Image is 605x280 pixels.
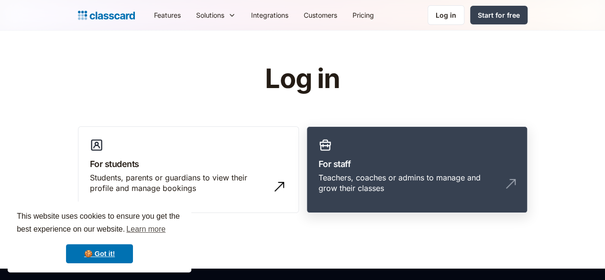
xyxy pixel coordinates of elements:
[17,211,182,236] span: This website uses cookies to ensure you get the best experience on our website.
[90,157,287,170] h3: For students
[90,172,268,194] div: Students, parents or guardians to view their profile and manage bookings
[307,126,528,213] a: For staffTeachers, coaches or admins to manage and grow their classes
[436,10,456,20] div: Log in
[478,10,520,20] div: Start for free
[78,9,135,22] a: home
[196,10,224,20] div: Solutions
[296,4,345,26] a: Customers
[345,4,382,26] a: Pricing
[8,202,191,272] div: cookieconsent
[470,6,528,24] a: Start for free
[78,126,299,213] a: For studentsStudents, parents or guardians to view their profile and manage bookings
[243,4,296,26] a: Integrations
[125,222,167,236] a: learn more about cookies
[428,5,464,25] a: Log in
[151,64,454,94] h1: Log in
[319,157,516,170] h3: For staff
[66,244,133,263] a: dismiss cookie message
[319,172,496,194] div: Teachers, coaches or admins to manage and grow their classes
[188,4,243,26] div: Solutions
[146,4,188,26] a: Features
